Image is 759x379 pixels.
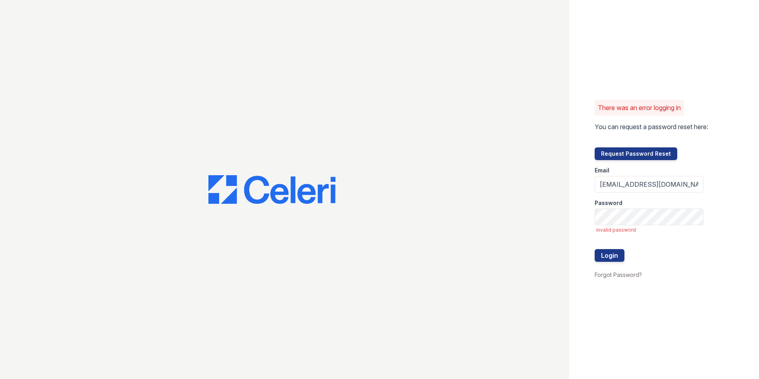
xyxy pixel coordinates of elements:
[595,166,609,174] label: Email
[596,227,703,233] span: invalid password
[595,199,622,207] label: Password
[595,271,642,278] a: Forgot Password?
[595,122,708,131] p: You can request a password reset here:
[208,175,335,204] img: CE_Logo_Blue-a8612792a0a2168367f1c8372b55b34899dd931a85d93a1a3d3e32e68fde9ad4.png
[595,147,677,160] button: Request Password Reset
[598,103,681,112] p: There was an error logging in
[595,249,624,262] button: Login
